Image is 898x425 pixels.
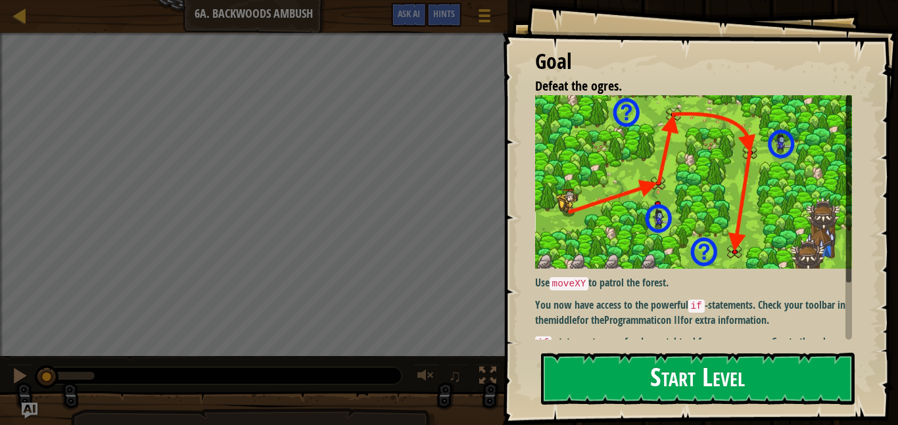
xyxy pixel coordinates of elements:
[535,298,852,328] p: You now have access to the powerful -statements. Check your toolbar in the for the for extra info...
[413,364,439,391] button: Adjust volume
[535,77,622,95] span: Defeat the ogres.
[535,95,852,269] img: Ambush
[391,3,427,27] button: Ask AI
[548,313,577,327] strong: middle
[535,47,852,77] div: Goal
[22,403,37,418] button: Ask AI
[398,7,420,20] span: Ask AI
[535,334,852,365] p: -statements are a fundamental tool for programmers. Create them by typing:
[541,353,855,405] button: Start Level
[519,77,849,96] li: Defeat the ogres.
[468,3,501,34] button: Show game menu
[535,336,552,349] code: if
[7,364,33,391] button: Ctrl + P: Pause
[446,364,468,391] button: ♫
[550,277,589,290] code: moveXY
[535,275,852,291] p: Use to patrol the forest.
[604,313,680,327] strong: Programmaticon II
[688,300,705,313] code: if
[475,364,501,391] button: Toggle fullscreen
[433,7,455,20] span: Hints
[448,366,461,386] span: ♫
